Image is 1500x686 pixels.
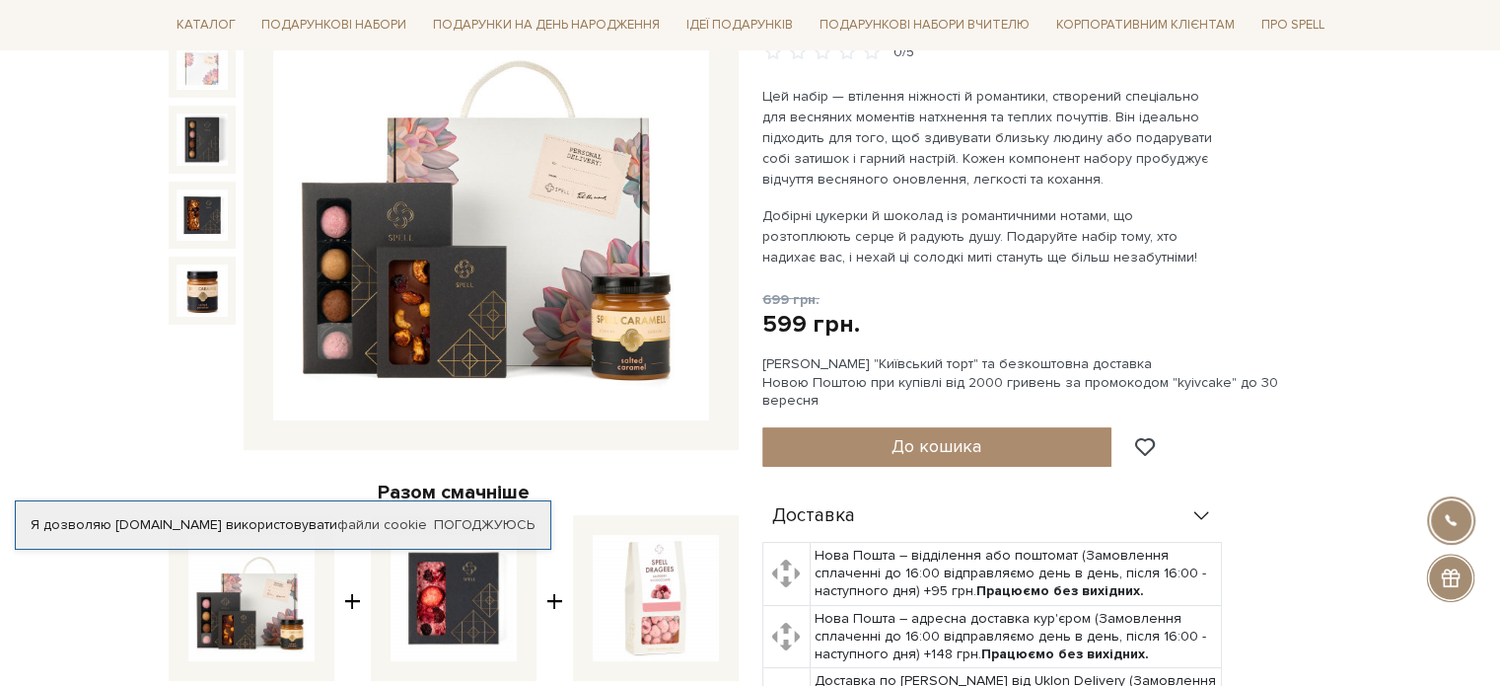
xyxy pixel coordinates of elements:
[981,646,1149,662] b: Працюємо без вихідних.
[772,507,855,525] span: Доставка
[762,427,1112,467] button: До кошика
[188,535,315,661] img: Подарунок Подаруй радість
[593,535,719,661] img: Драже малина в рожевому шоколаді
[391,535,517,661] img: Білий шоколад з журавлиною, вишнею та малиною
[169,10,244,40] a: Каталог
[976,582,1144,599] b: Працюємо без вихідних.
[810,543,1221,606] td: Нова Пошта – відділення або поштомат (Замовлення сплаченні до 16:00 відправляємо день в день, піс...
[1252,10,1331,40] a: Про Spell
[762,355,1332,410] div: [PERSON_NAME] "Київський торт" та безкоштовна доставка Новою Поштою при купівлі від 2000 гривень ...
[16,516,550,534] div: Я дозволяю [DOMAIN_NAME] використовувати
[425,10,668,40] a: Подарунки на День народження
[762,205,1225,267] p: Добірні цукерки й шоколад із романтичними нотами, що розтоплюють серце й радують душу. Подаруйте ...
[1048,10,1243,40] a: Корпоративним клієнтам
[762,291,820,308] span: 699 грн.
[177,114,228,165] img: Подарунок Подаруй радість
[169,480,739,505] div: Разом смачніше
[253,10,414,40] a: Подарункові набори
[177,38,228,90] img: Подарунок Подаруй радість
[679,10,801,40] a: Ідеї подарунків
[810,605,1221,668] td: Нова Пошта – адресна доставка кур'єром (Замовлення сплаченні до 16:00 відправляємо день в день, п...
[762,309,860,340] div: 599 грн.
[337,516,427,533] a: файли cookie
[434,516,535,534] a: Погоджуюсь
[177,265,228,316] img: Подарунок Подаруй радість
[892,435,981,457] span: До кошика
[177,190,228,241] img: Подарунок Подаруй радість
[812,8,1037,41] a: Подарункові набори Вчителю
[762,86,1225,190] p: Цей набір — втілення ніжності й романтики, створений спеціально для весняних моментів натхнення т...
[893,43,914,62] div: 0/5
